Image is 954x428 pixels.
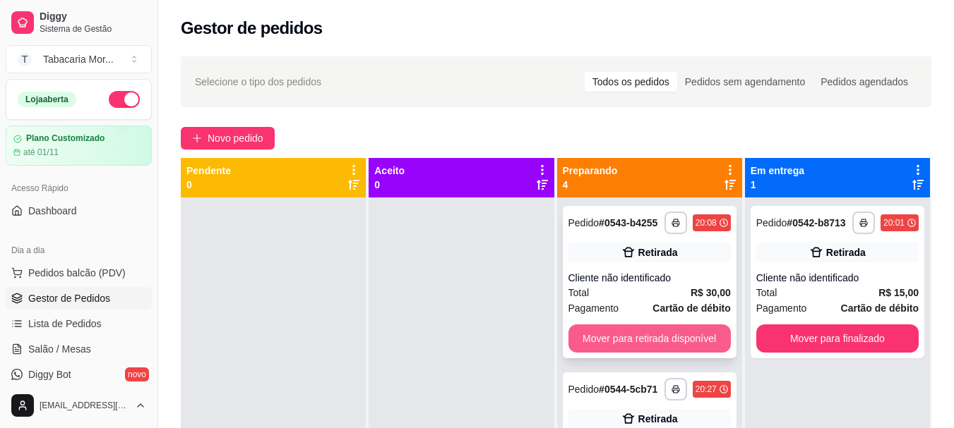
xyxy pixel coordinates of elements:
[585,72,677,92] div: Todos os pedidos
[26,133,105,144] article: Plano Customizado
[568,300,619,316] span: Pagamento
[6,126,152,166] a: Plano Customizadoaté 01/11
[756,271,919,285] div: Cliente não identificado
[192,133,202,143] span: plus
[6,200,152,222] a: Dashboard
[181,17,323,39] h2: Gestor de pedidos
[756,324,919,353] button: Mover para finalizado
[28,317,102,331] span: Lista de Pedidos
[6,338,152,360] a: Salão / Mesas
[599,217,657,228] strong: # 0543-b4255
[6,45,152,73] button: Select a team
[40,23,146,35] span: Sistema de Gestão
[568,324,731,353] button: Mover para retirada disponível
[374,164,405,178] p: Aceito
[568,285,590,300] span: Total
[28,291,110,305] span: Gestor de Pedidos
[374,178,405,192] p: 0
[568,384,600,395] span: Pedido
[186,164,231,178] p: Pendente
[756,285,777,300] span: Total
[28,367,71,381] span: Diggy Bot
[6,287,152,310] a: Gestor de Pedidos
[751,164,804,178] p: Em entrega
[109,91,140,108] button: Alterar Status
[677,72,813,92] div: Pedidos sem agendamento
[883,217,905,228] div: 20:01
[568,271,731,285] div: Cliente não identificado
[181,127,275,149] button: Novo pedido
[787,217,845,228] strong: # 0542-b8713
[756,217,787,228] span: Pedido
[43,52,114,66] div: Tabacaria Mor ...
[186,178,231,192] p: 0
[6,262,152,284] button: Pedidos balcão (PDV)
[756,300,807,316] span: Pagamento
[18,92,76,107] div: Loja aberta
[6,177,152,200] div: Acesso Rápido
[691,287,731,298] strong: R$ 30,00
[208,130,263,146] span: Novo pedido
[751,178,804,192] p: 1
[28,266,126,280] span: Pedidos balcão (PDV)
[599,384,657,395] strong: # 0544-5cb71
[841,302,919,314] strong: Cartão de débito
[652,302,730,314] strong: Cartão de débito
[6,6,152,39] a: DiggySistema de Gestão
[18,52,32,66] span: T
[23,147,59,158] article: até 01/11
[40,400,129,411] span: [EMAIL_ADDRESS][DOMAIN_NAME]
[696,217,717,228] div: 20:08
[28,204,77,218] span: Dashboard
[813,72,916,92] div: Pedidos agendados
[638,245,678,259] div: Retirada
[563,164,618,178] p: Preparando
[6,363,152,386] a: Diggy Botnovo
[878,287,919,298] strong: R$ 15,00
[6,312,152,335] a: Lista de Pedidos
[195,74,321,90] span: Selecione o tipo dos pedidos
[568,217,600,228] span: Pedido
[6,389,152,422] button: [EMAIL_ADDRESS][DOMAIN_NAME]
[638,412,678,426] div: Retirada
[28,342,91,356] span: Salão / Mesas
[6,239,152,262] div: Dia a dia
[40,11,146,23] span: Diggy
[563,178,618,192] p: 4
[696,384,717,395] div: 20:27
[826,245,866,259] div: Retirada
